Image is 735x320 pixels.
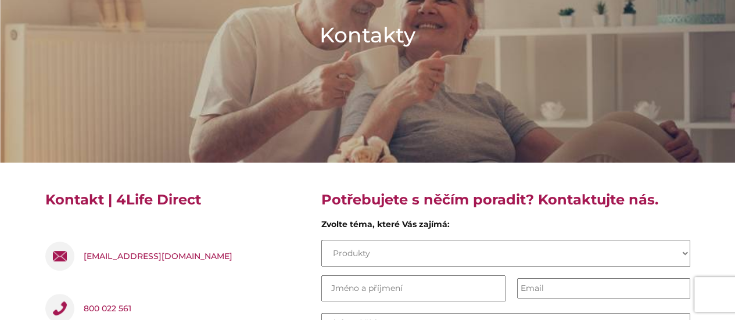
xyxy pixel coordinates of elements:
h1: Kontakty [320,20,415,49]
input: Jméno a příjmení [321,275,506,301]
h4: Potřebujete s něčím poradit? Kontaktujte nás. [321,190,690,218]
a: [EMAIL_ADDRESS][DOMAIN_NAME] [84,242,232,271]
h4: Kontakt | 4Life Direct [45,190,304,218]
div: Zvolte téma, které Vás zajímá: [321,218,690,235]
input: Email [517,278,690,299]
